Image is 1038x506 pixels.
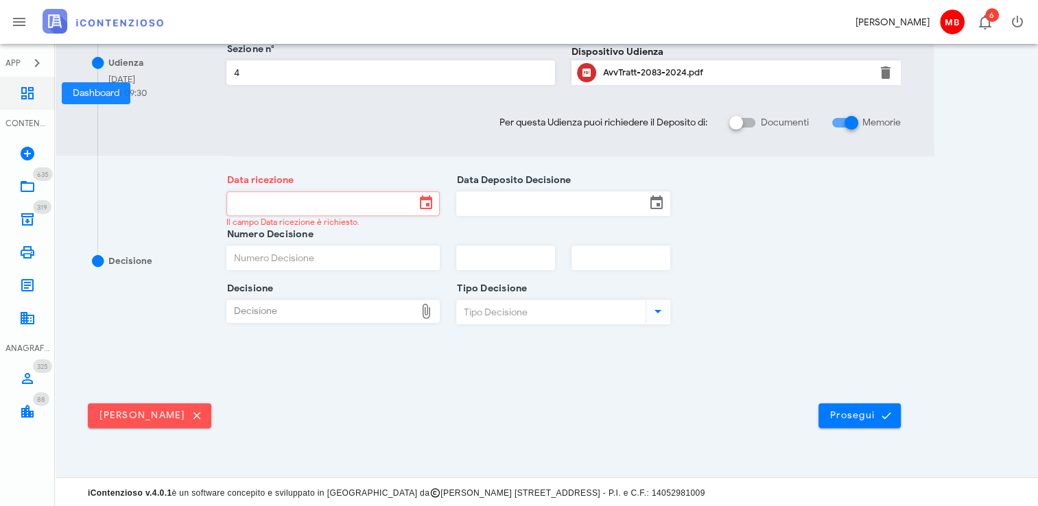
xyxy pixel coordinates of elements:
[453,282,527,296] label: Tipo Decisione
[603,67,869,78] div: AvvTratt-2083-2024.pdf
[88,488,172,498] strong: iContenzioso v.4.0.1
[226,218,440,226] div: Il campo Data ricezione è richiesto.
[108,254,152,268] div: Decisione
[968,5,1001,38] button: Distintivo
[33,200,51,214] span: Distintivo
[862,116,901,130] label: Memorie
[940,10,965,34] span: MB
[935,5,968,38] button: MB
[818,403,901,428] button: Prosegui
[227,61,555,84] input: Sezione n°
[856,15,930,29] div: [PERSON_NAME]
[577,63,596,82] button: Clicca per aprire un'anteprima del file o scaricarlo
[499,115,707,130] span: Per questa Udienza puoi richiedere il Deposito di:
[603,62,869,84] div: Clicca per aprire un'anteprima del file o scaricarlo
[223,228,314,241] label: Numero Decisione
[33,167,53,181] span: Distintivo
[37,362,48,371] span: 325
[227,246,440,269] input: Numero Decisione
[5,117,49,130] div: CONTENZIOSO
[37,170,49,179] span: 635
[33,392,49,406] span: Distintivo
[877,64,894,81] button: Elimina
[108,73,147,86] div: [DATE]
[43,9,163,34] img: logo-text-2x.png
[88,403,211,428] button: [PERSON_NAME]
[99,409,200,422] span: [PERSON_NAME]
[5,342,49,354] div: ANAGRAFICA
[571,45,663,59] label: Dispositivo Udienza
[37,203,47,212] span: 319
[223,282,274,296] label: Decisione
[227,300,416,322] div: Decisione
[108,56,143,70] div: Udienza
[761,116,809,130] label: Documenti
[985,8,999,22] span: Distintivo
[223,43,275,56] label: Sezione n°
[33,359,52,373] span: Distintivo
[37,395,45,404] span: 88
[457,300,643,324] input: Tipo Decisione
[829,409,890,422] span: Prosegui
[108,86,147,100] div: ore 09:30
